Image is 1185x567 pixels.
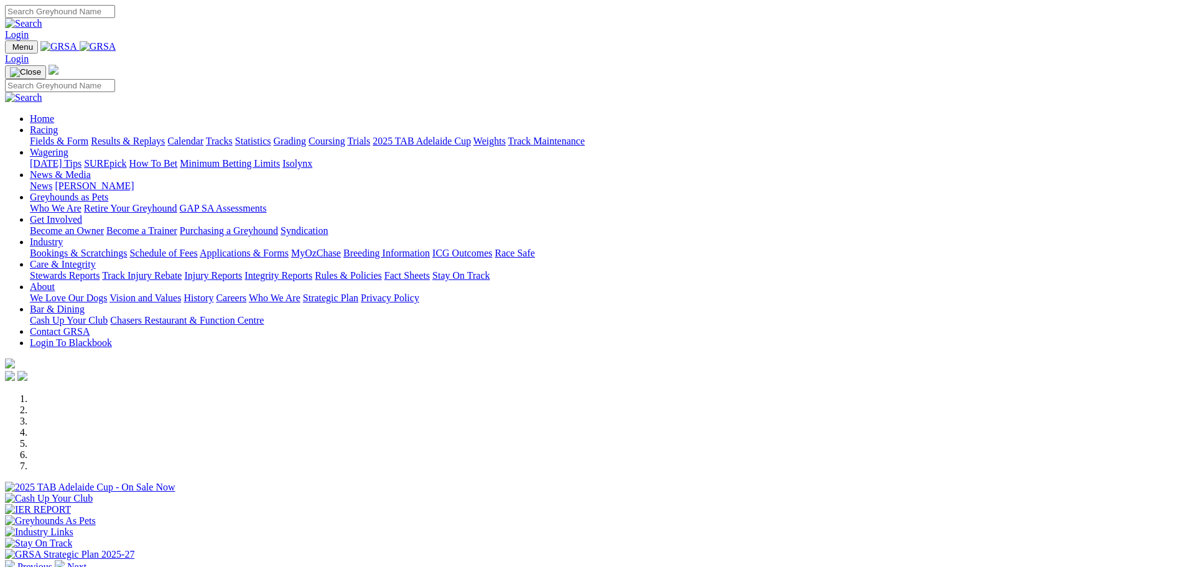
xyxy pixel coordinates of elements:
img: Search [5,18,42,29]
a: History [184,293,213,303]
a: Care & Integrity [30,259,96,269]
div: Industry [30,248,1180,259]
img: logo-grsa-white.png [5,358,15,368]
a: Stay On Track [432,270,490,281]
a: We Love Our Dogs [30,293,107,303]
a: Who We Are [249,293,300,303]
a: Isolynx [282,158,312,169]
a: Syndication [281,225,328,236]
img: Greyhounds As Pets [5,515,96,527]
a: Wagering [30,147,68,157]
a: News & Media [30,169,91,180]
a: Injury Reports [184,270,242,281]
div: Greyhounds as Pets [30,203,1180,214]
a: Trials [347,136,370,146]
a: Greyhounds as Pets [30,192,108,202]
img: Cash Up Your Club [5,493,93,504]
a: SUREpick [84,158,126,169]
a: Contact GRSA [30,326,90,337]
a: 2025 TAB Adelaide Cup [373,136,471,146]
a: GAP SA Assessments [180,203,267,213]
img: GRSA Strategic Plan 2025-27 [5,549,134,560]
a: Grading [274,136,306,146]
img: facebook.svg [5,371,15,381]
a: Bar & Dining [30,304,85,314]
a: Get Involved [30,214,82,225]
img: Industry Links [5,527,73,538]
a: Stewards Reports [30,270,100,281]
a: MyOzChase [291,248,341,258]
a: [PERSON_NAME] [55,180,134,191]
a: Industry [30,237,63,247]
img: 2025 TAB Adelaide Cup - On Sale Now [5,482,175,493]
a: Privacy Policy [361,293,419,303]
div: Bar & Dining [30,315,1180,326]
div: About [30,293,1180,304]
a: Statistics [235,136,271,146]
a: Vision and Values [109,293,181,303]
a: Tracks [206,136,233,146]
a: Retire Your Greyhound [84,203,177,213]
img: Stay On Track [5,538,72,549]
a: News [30,180,52,191]
a: Fields & Form [30,136,88,146]
a: Rules & Policies [315,270,382,281]
a: Calendar [167,136,203,146]
a: Track Injury Rebate [102,270,182,281]
div: Get Involved [30,225,1180,237]
a: Applications & Forms [200,248,289,258]
a: Careers [216,293,246,303]
a: ICG Outcomes [432,248,492,258]
a: How To Bet [129,158,178,169]
a: Bookings & Scratchings [30,248,127,258]
span: Menu [12,42,33,52]
a: Become an Owner [30,225,104,236]
a: Login [5,54,29,64]
a: [DATE] Tips [30,158,81,169]
a: Minimum Betting Limits [180,158,280,169]
button: Toggle navigation [5,40,38,54]
a: Strategic Plan [303,293,358,303]
a: Coursing [309,136,345,146]
input: Search [5,79,115,92]
div: Care & Integrity [30,270,1180,281]
a: Login To Blackbook [30,337,112,348]
a: Breeding Information [343,248,430,258]
a: Results & Replays [91,136,165,146]
div: Racing [30,136,1180,147]
a: Purchasing a Greyhound [180,225,278,236]
a: Race Safe [495,248,534,258]
img: GRSA [40,41,77,52]
div: News & Media [30,180,1180,192]
div: Wagering [30,158,1180,169]
a: About [30,281,55,292]
img: IER REPORT [5,504,71,515]
a: Schedule of Fees [129,248,197,258]
button: Toggle navigation [5,65,46,79]
a: Login [5,29,29,40]
a: Racing [30,124,58,135]
a: Chasers Restaurant & Function Centre [110,315,264,326]
img: Search [5,92,42,103]
a: Who We Are [30,203,81,213]
a: Weights [473,136,506,146]
img: twitter.svg [17,371,27,381]
a: Track Maintenance [508,136,585,146]
input: Search [5,5,115,18]
img: GRSA [80,41,116,52]
img: logo-grsa-white.png [49,65,58,75]
img: Close [10,67,41,77]
a: Cash Up Your Club [30,315,108,326]
a: Become a Trainer [106,225,177,236]
a: Home [30,113,54,124]
a: Integrity Reports [244,270,312,281]
a: Fact Sheets [384,270,430,281]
